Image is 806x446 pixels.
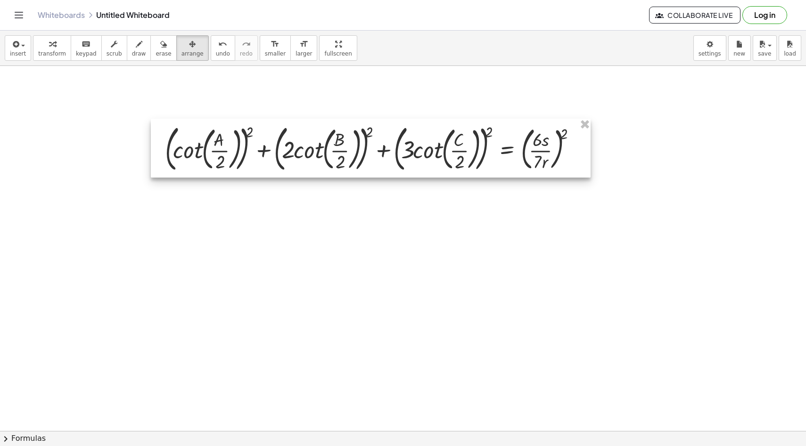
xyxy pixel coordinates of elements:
span: undo [216,50,230,57]
a: Whiteboards [38,10,85,20]
button: Toggle navigation [11,8,26,23]
span: scrub [107,50,122,57]
button: load [779,35,801,61]
span: smaller [265,50,286,57]
span: larger [296,50,312,57]
button: Collaborate Live [649,7,740,24]
button: redoredo [235,35,258,61]
button: save [753,35,777,61]
button: Log in [742,6,787,24]
button: undoundo [211,35,235,61]
button: scrub [101,35,127,61]
span: keypad [76,50,97,57]
button: new [728,35,751,61]
button: settings [693,35,726,61]
span: new [733,50,745,57]
button: keyboardkeypad [71,35,102,61]
i: keyboard [82,39,90,50]
button: arrange [176,35,209,61]
span: redo [240,50,253,57]
span: draw [132,50,146,57]
button: draw [127,35,151,61]
span: settings [699,50,721,57]
i: format_size [271,39,280,50]
button: format_sizelarger [290,35,317,61]
button: erase [150,35,176,61]
button: transform [33,35,71,61]
i: format_size [299,39,308,50]
span: arrange [181,50,204,57]
span: erase [156,50,171,57]
button: format_sizesmaller [260,35,291,61]
i: undo [218,39,227,50]
button: fullscreen [319,35,357,61]
span: insert [10,50,26,57]
i: redo [242,39,251,50]
span: fullscreen [324,50,352,57]
span: Collaborate Live [657,11,732,19]
span: save [758,50,771,57]
button: insert [5,35,31,61]
span: transform [38,50,66,57]
span: load [784,50,796,57]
